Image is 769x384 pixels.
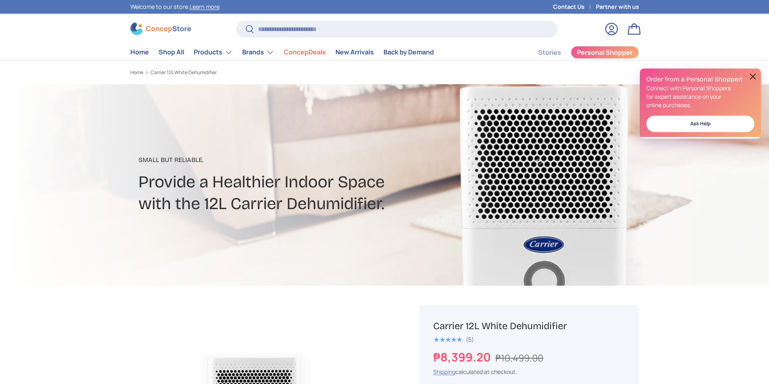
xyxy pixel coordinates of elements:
a: New Arrivals [335,44,374,60]
a: Learn more [190,3,220,10]
strong: ₱8,399.20 [433,349,493,365]
nav: Primary [130,44,434,60]
a: Stories [538,45,561,60]
h1: Carrier 12L White Dehumidifier [433,320,624,332]
div: 5.0 out of 5.0 stars [433,336,462,343]
a: Brands [242,44,274,60]
span: ★★★★★ [433,336,462,344]
a: Home [130,70,143,75]
a: Carrier 12L White Dehumidifier [151,70,217,75]
a: Partner with us [596,2,639,11]
nav: Breadcrumbs [130,69,400,76]
a: ConcepDeals [284,44,326,60]
nav: Secondary [519,44,639,60]
a: Back by Demand [383,44,434,60]
p: Welcome to our store. [130,2,220,11]
h2: Provide a Healthier Indoor Space with the 12L Carrier Dehumidifier. [138,171,448,215]
a: Contact Us [553,2,596,11]
div: (5) [466,336,474,342]
p: Connect with Personal Shoppers for expert assistance on your online purchases. [646,84,754,109]
img: ConcepStore [130,23,191,35]
a: 5.0 out of 5.0 stars (5) [433,334,474,343]
div: calculated at checkout. [433,367,624,376]
span: Personal Shopper [577,49,633,56]
a: Personal Shopper [571,46,639,59]
a: Products [194,44,233,60]
a: Home [130,44,149,60]
summary: Products [189,44,237,60]
summary: Brands [237,44,279,60]
p: Small But Reliable. [138,155,448,165]
a: Ask Help [646,116,754,132]
h2: Order from a Personal Shopper! [646,75,754,84]
a: Shipping [433,368,455,376]
a: Shop All [159,44,184,60]
s: ₱10,499.00 [495,351,543,364]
